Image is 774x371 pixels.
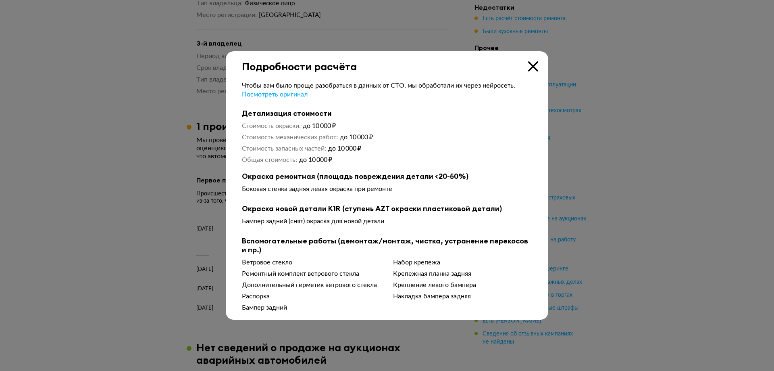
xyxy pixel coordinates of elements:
div: Бампер задний [242,304,381,312]
div: Ветровое стекло [242,258,381,266]
dt: Стоимость запасных частей [242,145,326,153]
span: Чтобы вам было проще разобраться в данных от СТО, мы обработали их через нейросеть. [242,82,515,89]
div: Боковая стенка задняя левая окраска при ремонте [242,185,532,193]
span: до 10 000 ₽ [328,145,361,152]
span: до 10 000 ₽ [303,123,336,129]
div: Набор крепежа [393,258,532,266]
div: Накладка бампера задняя [393,292,532,300]
dt: Стоимость механических работ [242,133,338,141]
div: Дополнительный герметик ветрового стекла [242,281,381,289]
div: Ремонтный комплект ветрового стекла [242,270,381,278]
b: Окраска новой детали K1R (ступень AZT окраски пластиковой детали) [242,204,532,213]
b: Детализация стоимости [242,109,532,118]
div: Крепежная планка задняя [393,270,532,278]
dt: Общая стоимость [242,156,297,164]
dt: Стоимость окраски [242,122,301,130]
div: Бампер задний (снят) окраска для новой детали [242,217,532,225]
div: Распорка [242,292,381,300]
div: Крепление левого бампера [393,281,532,289]
div: Подробности расчёта [226,51,548,73]
b: Вспомогательные работы (демонтаж/монтаж, чистка, устранение перекосов и пр.) [242,237,532,254]
span: Посмотреть оригинал [242,91,308,98]
span: до 10 000 ₽ [299,157,332,163]
b: Окраска ремонтная (площадь повреждения детали <20-50%) [242,172,532,181]
span: до 10 000 ₽ [340,134,373,140]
